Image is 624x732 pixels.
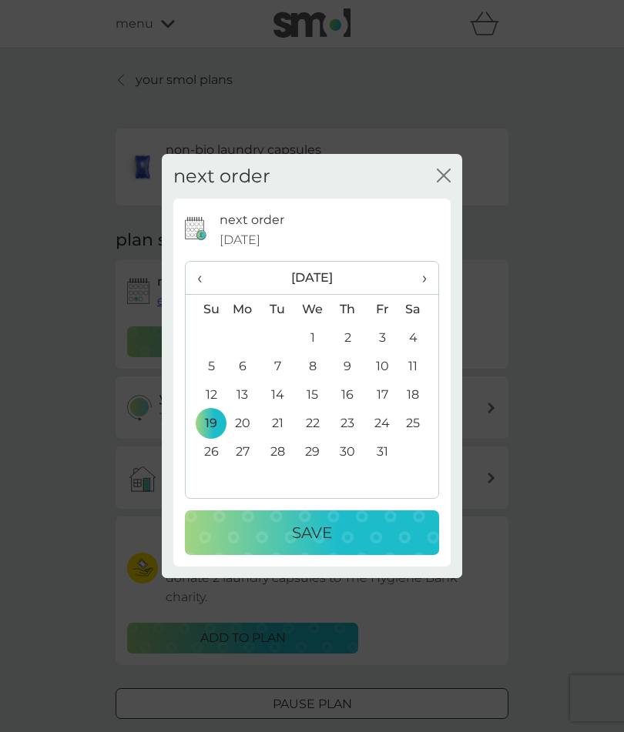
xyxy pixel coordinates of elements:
th: Mo [225,295,260,324]
td: 28 [260,437,295,466]
td: 18 [400,380,438,409]
td: 20 [225,409,260,437]
td: 5 [186,352,225,380]
button: close [437,169,451,185]
p: Save [292,520,332,545]
h2: next order [173,165,270,188]
button: Save [185,510,439,555]
td: 26 [186,437,225,466]
td: 29 [295,437,330,466]
td: 21 [260,409,295,437]
th: [DATE] [225,262,400,295]
td: 6 [225,352,260,380]
td: 8 [295,352,330,380]
td: 10 [365,352,400,380]
td: 22 [295,409,330,437]
td: 9 [330,352,365,380]
td: 24 [365,409,400,437]
td: 2 [330,323,365,352]
td: 3 [365,323,400,352]
th: Tu [260,295,295,324]
th: Su [186,295,225,324]
td: 1 [295,323,330,352]
td: 13 [225,380,260,409]
span: › [411,262,427,294]
td: 31 [365,437,400,466]
td: 12 [186,380,225,409]
span: [DATE] [220,230,260,250]
th: Th [330,295,365,324]
td: 14 [260,380,295,409]
td: 4 [400,323,438,352]
td: 15 [295,380,330,409]
p: next order [220,210,284,230]
th: Sa [400,295,438,324]
td: 17 [365,380,400,409]
td: 19 [186,409,225,437]
td: 23 [330,409,365,437]
th: We [295,295,330,324]
td: 11 [400,352,438,380]
td: 30 [330,437,365,466]
td: 27 [225,437,260,466]
td: 25 [400,409,438,437]
td: 16 [330,380,365,409]
span: ‹ [197,262,213,294]
th: Fr [365,295,400,324]
td: 7 [260,352,295,380]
